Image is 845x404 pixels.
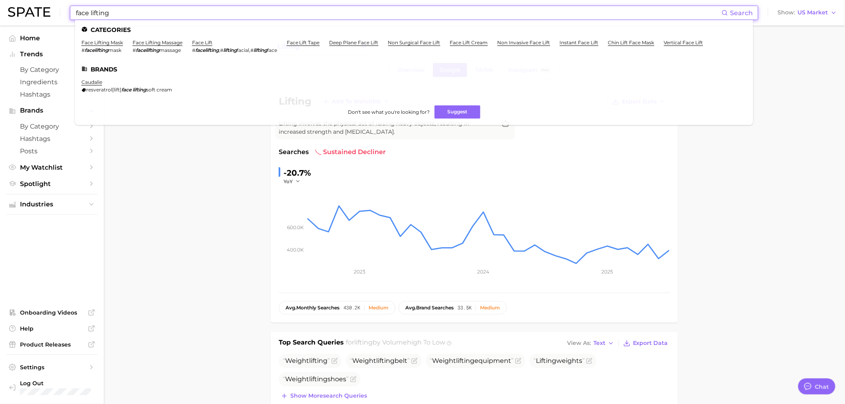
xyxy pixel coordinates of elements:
button: Brands [6,105,97,117]
button: Flag as miscategorized or irrelevant [331,358,338,364]
a: Help [6,323,97,335]
abbr: average [405,305,416,311]
span: massage [159,47,181,53]
span: sustained decliner [315,147,386,157]
div: Medium [369,305,389,311]
em: lifting [223,47,237,53]
a: by Category [6,120,97,133]
button: YoY [284,178,301,185]
img: sustained decliner [315,149,321,155]
em: face [121,87,131,93]
a: instant face lift [560,40,599,46]
span: lifting [376,357,395,364]
span: Help [20,325,84,332]
a: Hashtags [6,133,97,145]
input: Search here for a brand, industry, or ingredient [75,6,722,20]
span: resveratrol[lift] [86,87,121,93]
span: Settings [20,364,84,371]
span: facial [237,47,249,53]
a: Ingredients [6,76,97,88]
span: Lifting involves the physical act of raising heavy objects, resulting in increased strength and [... [279,119,496,136]
span: mask [108,47,121,53]
span: Weight belt [350,357,410,364]
span: soft cream [146,87,172,93]
span: # [133,47,136,53]
button: View AsText [565,338,616,349]
span: Log Out [20,380,103,387]
a: chin lift face mask [608,40,655,46]
h2: for by Volume [346,338,446,349]
span: Weight [283,357,330,364]
span: Text [593,341,605,345]
span: face [267,47,277,53]
span: Home [20,34,84,42]
span: Export Data [633,340,668,347]
span: Lifting [536,357,556,364]
a: caudalie [81,79,102,85]
span: lifting [309,357,327,364]
span: lifting [309,375,327,383]
span: Product Releases [20,341,84,348]
a: non surgical face lift [388,40,440,46]
button: avg.brand searches33.5kMedium [399,301,507,315]
span: Searches [279,147,309,157]
a: Settings [6,361,97,373]
span: Hashtags [20,135,84,143]
span: # [220,47,223,53]
em: facelifting [85,47,108,53]
button: Trends [6,48,97,60]
a: face lift tape [287,40,320,46]
em: lifting [133,87,146,93]
a: vertical face lift [664,40,703,46]
a: Log out. Currently logged in with e-mail danielle.gonzalez@loreal.com. [6,377,97,398]
span: Show more search queries [290,392,367,399]
button: Flag as miscategorized or irrelevant [411,358,418,364]
span: brand searches [405,305,454,311]
span: 430.2k [343,305,360,311]
button: Flag as miscategorized or irrelevant [350,376,357,382]
span: Search [730,9,753,17]
span: Posts [20,147,84,155]
tspan: 2023 [354,269,365,275]
li: Categories [81,26,747,33]
span: 33.5k [458,305,472,311]
button: ShowUS Market [776,8,839,18]
button: Industries [6,198,97,210]
span: Industries [20,201,84,208]
div: -20.7% [284,166,311,179]
button: Export Data [621,338,670,349]
div: , , [192,47,277,53]
img: SPATE [8,7,50,17]
tspan: 400.0k [287,247,304,253]
em: lifting [254,47,267,53]
a: Spotlight [6,178,97,190]
a: deep plane face lift [329,40,379,46]
span: My Watchlist [20,164,84,171]
a: My Watchlist [6,161,97,174]
em: facelifting [136,47,159,53]
button: avg.monthly searches430.2kMedium [279,301,395,315]
a: face lift cream [450,40,488,46]
tspan: 2024 [478,269,490,275]
span: monthly searches [286,305,339,311]
button: Show moresearch queries [279,390,369,402]
span: weights [534,357,585,364]
span: Ingredients [20,78,84,86]
span: lifting [355,339,373,346]
a: face lift [192,40,212,46]
li: Brands [81,66,747,73]
a: by Category [6,63,97,76]
span: YoY [284,178,293,185]
button: Flag as miscategorized or irrelevant [515,358,522,364]
span: Spotlight [20,180,84,188]
a: face lifting mask [81,40,123,46]
button: Flag as miscategorized or irrelevant [586,358,593,364]
span: # [81,47,85,53]
span: View As [567,341,591,345]
a: Onboarding Videos [6,307,97,319]
tspan: 600.0k [287,224,304,230]
a: face lifting massage [133,40,182,46]
span: Onboarding Videos [20,309,84,316]
span: US Market [798,10,828,15]
span: by Category [20,66,84,73]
